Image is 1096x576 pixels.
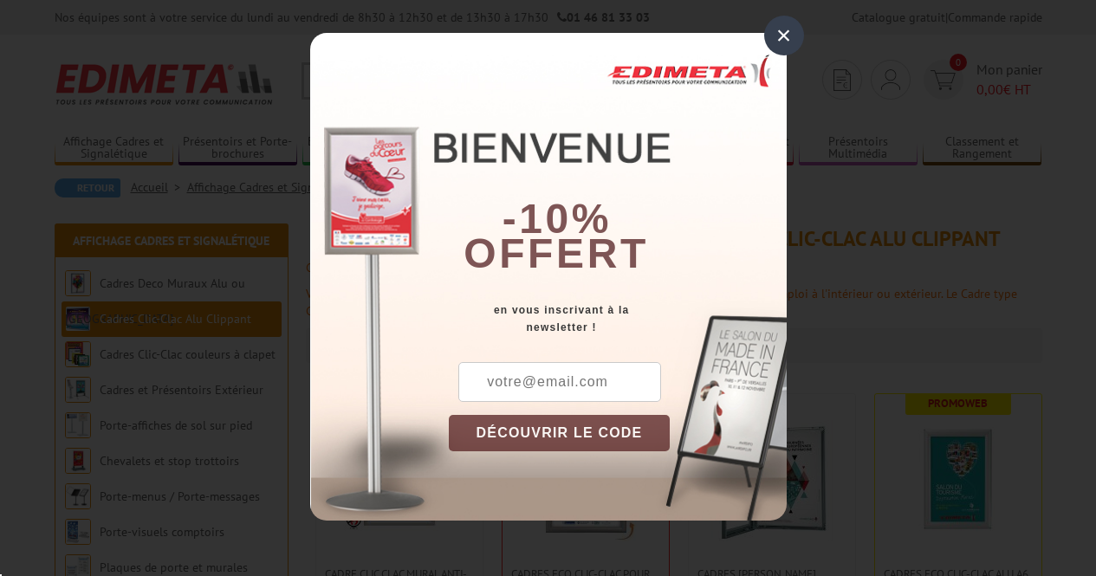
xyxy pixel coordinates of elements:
div: en vous inscrivant à la newsletter ! [449,301,787,336]
button: DÉCOUVRIR LE CODE [449,415,671,451]
font: offert [464,230,649,276]
input: votre@email.com [458,362,661,402]
b: -10% [503,196,612,242]
div: × [764,16,804,55]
